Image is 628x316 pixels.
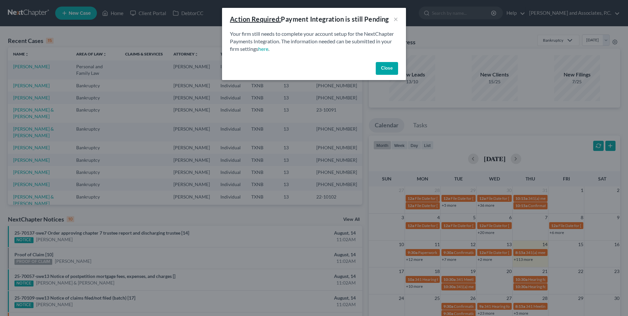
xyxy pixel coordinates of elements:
a: here [258,46,268,52]
u: Action Required: [230,15,281,23]
button: × [393,15,398,23]
p: Your firm still needs to complete your account setup for the NextChapter Payments Integration. Th... [230,30,398,53]
div: Payment Integration is still Pending [230,14,389,24]
button: Close [376,62,398,75]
